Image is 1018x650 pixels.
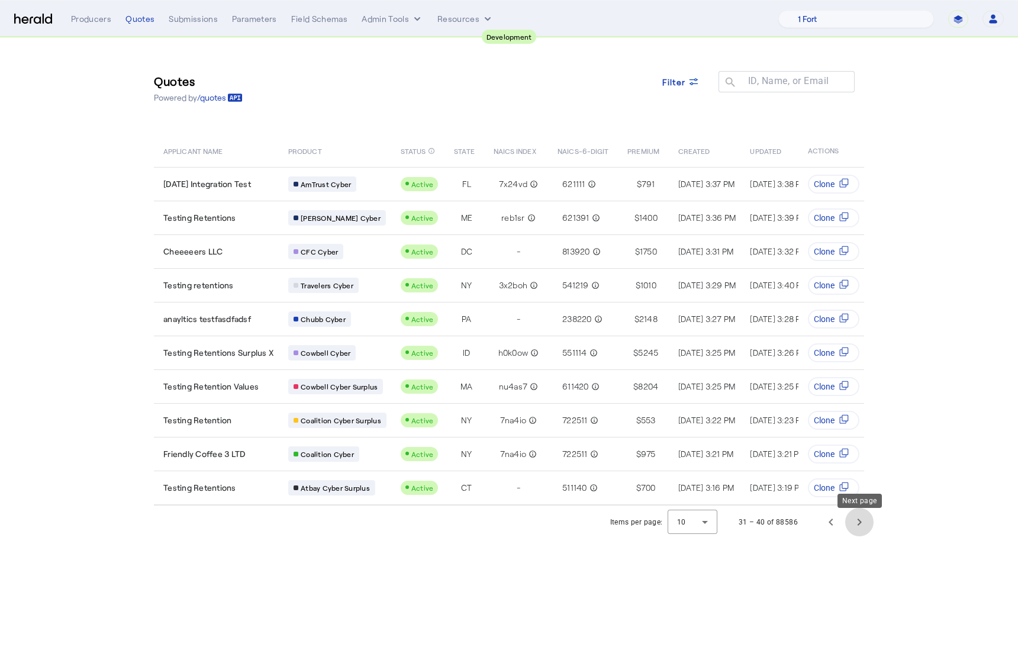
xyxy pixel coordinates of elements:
[562,482,587,494] span: 511140
[301,314,346,324] span: Chubb Cyber
[301,449,354,459] span: Coalition Cyber
[411,349,434,357] span: Active
[562,279,589,291] span: 541219
[748,75,829,86] mat-label: ID, Name, or Email
[638,347,658,359] span: 5245
[678,144,710,156] span: CREATED
[301,179,351,189] span: AmTrust Cyber
[525,212,536,224] mat-icon: info_outline
[845,508,874,536] button: Next page
[14,14,52,25] img: Herald Logo
[808,343,859,362] button: Clone
[71,13,111,25] div: Producers
[814,347,835,359] span: Clone
[163,246,223,258] span: Cheeeeers LLC
[461,414,472,426] span: NY
[589,279,600,291] mat-icon: info_outline
[739,516,798,528] div: 31 – 40 of 88586
[461,212,473,224] span: ME
[562,246,590,258] span: 813920
[501,212,525,224] span: reb1sr
[411,382,434,391] span: Active
[750,347,808,358] span: [DATE] 3:26 PM
[817,508,845,536] button: Previous page
[633,347,638,359] span: $
[814,246,835,258] span: Clone
[562,448,588,460] span: 722511
[588,448,598,460] mat-icon: info_outline
[678,213,736,223] span: [DATE] 3:36 PM
[641,482,656,494] span: 700
[678,347,736,358] span: [DATE] 3:25 PM
[610,516,663,528] div: Items per page:
[528,347,539,359] mat-icon: info_outline
[163,313,251,325] span: anayltics testfasdfadsf
[678,415,736,425] span: [DATE] 3:22 PM
[837,494,882,508] div: Next page
[163,212,236,224] span: Testing Retentions
[232,13,277,25] div: Parameters
[808,242,859,261] button: Clone
[428,144,435,157] mat-icon: info_outline
[588,414,598,426] mat-icon: info_outline
[678,381,736,391] span: [DATE] 3:25 PM
[750,144,781,156] span: UPDATED
[638,381,658,392] span: 8204
[154,134,978,506] table: Table view of all quotes submitted by your platform
[640,246,657,258] span: 1750
[288,144,322,156] span: PRODUCT
[163,347,274,359] span: Testing Retentions Surplus X
[527,178,538,190] mat-icon: info_outline
[197,92,243,104] a: /quotes
[750,246,807,256] span: [DATE] 3:32 PM
[163,144,223,156] span: APPLICANT NAME
[462,313,472,325] span: PA
[291,13,348,25] div: Field Schemas
[639,313,658,325] span: 2148
[562,414,588,426] span: 722511
[662,76,686,88] span: Filter
[589,381,600,392] mat-icon: info_outline
[527,279,538,291] mat-icon: info_outline
[808,377,859,396] button: Clone
[411,281,434,289] span: Active
[461,448,472,460] span: NY
[633,381,638,392] span: $
[639,212,658,224] span: 1400
[585,178,596,190] mat-icon: info_outline
[562,347,587,359] span: 551114
[587,482,598,494] mat-icon: info_outline
[678,179,735,189] span: [DATE] 3:37 PM
[461,246,473,258] span: DC
[750,482,806,493] span: [DATE] 3:19 PM
[678,449,734,459] span: [DATE] 3:21 PM
[750,415,807,425] span: [DATE] 3:23 PM
[634,212,639,224] span: $
[750,449,806,459] span: [DATE] 3:21 PM
[526,414,537,426] mat-icon: info_outline
[627,144,659,156] span: PREMIUM
[301,281,353,290] span: Travelers Cyber
[527,381,538,392] mat-icon: info_outline
[678,280,736,290] span: [DATE] 3:29 PM
[808,208,859,227] button: Clone
[462,178,472,190] span: FL
[461,279,472,291] span: NY
[517,313,520,325] span: -
[169,13,218,25] div: Submissions
[411,315,434,323] span: Active
[411,247,434,256] span: Active
[463,347,471,359] span: ID
[814,482,835,494] span: Clone
[750,280,808,290] span: [DATE] 3:40 PM
[562,212,589,224] span: 621391
[814,381,835,392] span: Clone
[301,348,350,358] span: Cowbell Cyber
[678,246,734,256] span: [DATE] 3:31 PM
[587,347,598,359] mat-icon: info_outline
[814,178,835,190] span: Clone
[500,414,527,426] span: 7na4io
[589,212,600,224] mat-icon: info_outline
[808,276,859,295] button: Clone
[562,313,592,325] span: 238220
